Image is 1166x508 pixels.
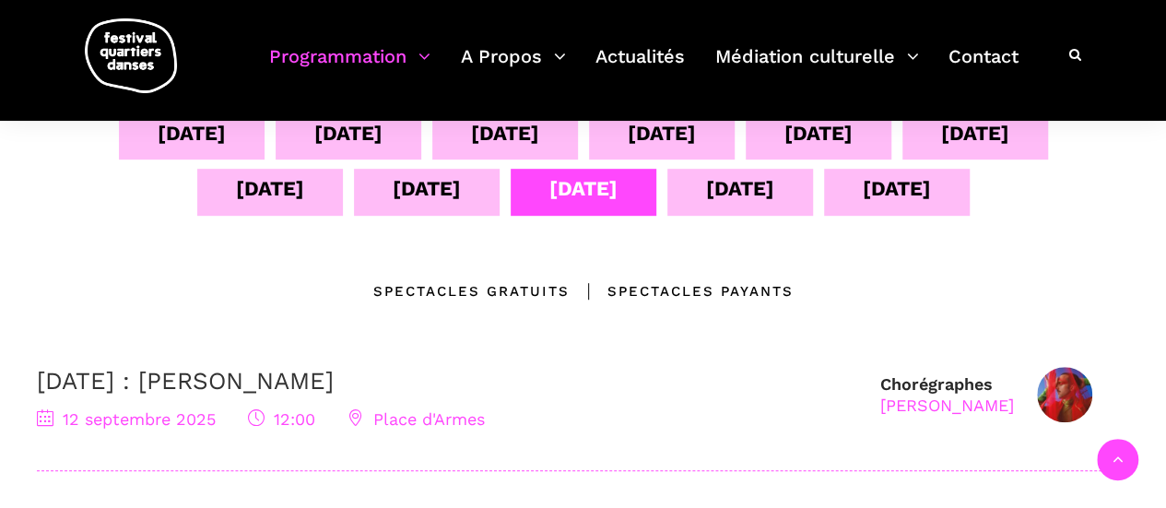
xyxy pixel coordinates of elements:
[570,280,794,302] div: Spectacles Payants
[880,395,1014,416] div: [PERSON_NAME]
[784,117,853,149] div: [DATE]
[85,18,177,93] img: logo-fqd-med
[706,172,774,205] div: [DATE]
[37,409,216,429] span: 12 septembre 2025
[1037,367,1092,422] img: Nicholas Bellefleur
[373,280,570,302] div: Spectacles gratuits
[595,41,685,95] a: Actualités
[941,117,1009,149] div: [DATE]
[715,41,919,95] a: Médiation culturelle
[628,117,696,149] div: [DATE]
[880,373,1014,417] div: Chorégraphes
[347,409,485,429] span: Place d'Armes
[236,172,304,205] div: [DATE]
[158,117,226,149] div: [DATE]
[471,117,539,149] div: [DATE]
[37,367,334,395] a: [DATE] : [PERSON_NAME]
[314,117,383,149] div: [DATE]
[461,41,566,95] a: A Propos
[863,172,931,205] div: [DATE]
[948,41,1019,95] a: Contact
[269,41,430,95] a: Programmation
[248,409,315,429] span: 12:00
[549,172,618,205] div: [DATE]
[393,172,461,205] div: [DATE]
